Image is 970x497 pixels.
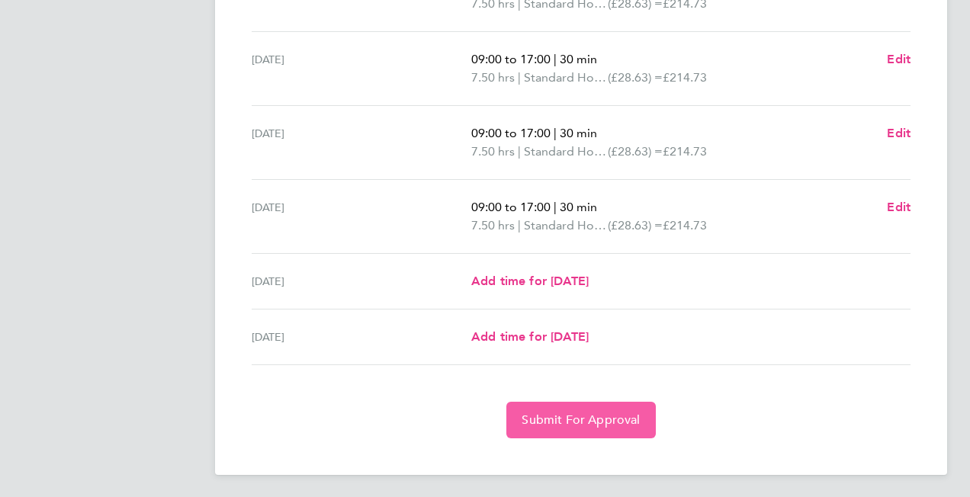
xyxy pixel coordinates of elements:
[663,70,707,85] span: £214.73
[554,200,557,214] span: |
[887,124,911,143] a: Edit
[471,200,551,214] span: 09:00 to 17:00
[252,328,471,346] div: [DATE]
[524,216,608,235] span: Standard Hourly
[522,412,640,428] span: Submit For Approval
[663,144,707,159] span: £214.73
[524,143,608,161] span: Standard Hourly
[252,124,471,161] div: [DATE]
[663,218,707,232] span: £214.73
[608,218,663,232] span: (£28.63) =
[471,70,515,85] span: 7.50 hrs
[560,126,597,140] span: 30 min
[471,126,551,140] span: 09:00 to 17:00
[471,218,515,232] span: 7.50 hrs
[471,274,589,288] span: Add time for [DATE]
[471,329,589,344] span: Add time for [DATE]
[252,50,471,87] div: [DATE]
[518,70,521,85] span: |
[887,50,911,69] a: Edit
[506,402,655,438] button: Submit For Approval
[252,198,471,235] div: [DATE]
[554,126,557,140] span: |
[471,144,515,159] span: 7.50 hrs
[471,272,589,290] a: Add time for [DATE]
[252,272,471,290] div: [DATE]
[471,328,589,346] a: Add time for [DATE]
[887,126,911,140] span: Edit
[608,144,663,159] span: (£28.63) =
[518,144,521,159] span: |
[560,52,597,66] span: 30 min
[608,70,663,85] span: (£28.63) =
[554,52,557,66] span: |
[887,198,911,216] a: Edit
[518,218,521,232] span: |
[471,52,551,66] span: 09:00 to 17:00
[887,200,911,214] span: Edit
[524,69,608,87] span: Standard Hourly
[560,200,597,214] span: 30 min
[887,52,911,66] span: Edit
